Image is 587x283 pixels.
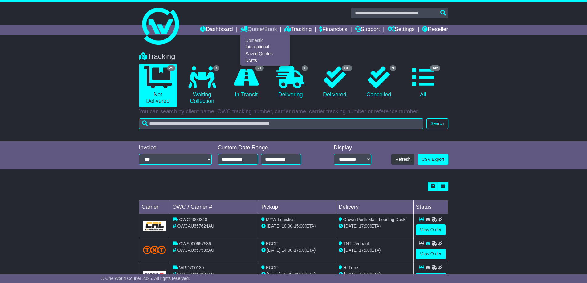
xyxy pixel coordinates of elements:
a: 145 All [404,64,442,100]
span: [DATE] [344,248,358,253]
a: Support [355,25,380,35]
span: ECOF [266,265,278,270]
span: [DATE] [344,272,358,277]
td: OWC / Carrier # [170,200,259,214]
span: [DATE] [344,224,358,228]
span: [DATE] [267,224,280,228]
a: 21 In Transit [227,64,265,100]
button: Refresh [391,154,414,165]
span: [DATE] [267,272,280,277]
span: 10:00 [282,224,292,228]
div: Quote/Book [240,35,290,66]
td: Carrier [139,200,170,214]
span: 17:00 [359,272,370,277]
div: Display [334,144,371,151]
a: Reseller [422,25,448,35]
a: Settings [388,25,415,35]
span: OWCAU657624AU [177,224,214,228]
span: 17:00 [359,248,370,253]
span: [DATE] [267,248,280,253]
td: Pickup [259,200,336,214]
a: International [241,44,289,51]
a: Drafts [241,57,289,64]
span: 7 [213,65,220,71]
a: View Order [416,249,446,259]
a: CSV Export [418,154,448,165]
div: - (ETA) [261,247,333,253]
img: GetCarrierServiceLogo [143,271,166,277]
span: MYW Logistics [266,217,295,222]
span: 145 [430,65,440,71]
span: Hi Trans [343,265,359,270]
span: 17:00 [359,224,370,228]
td: Status [413,200,448,214]
a: Saved Quotes [241,51,289,57]
div: - (ETA) [261,223,333,229]
span: WRD700139 [179,265,204,270]
a: Tracking [284,25,312,35]
span: 15:00 [294,224,305,228]
div: (ETA) [339,223,411,229]
button: Search [426,118,448,129]
a: Domestic [241,37,289,44]
span: OWCAU657536AU [177,248,214,253]
a: 107 Delivered [316,64,353,100]
span: 107 [342,65,352,71]
a: 29 Not Delivered [139,64,177,107]
img: GetCarrierServiceLogo [143,221,166,231]
a: Financials [319,25,347,35]
span: 15:00 [294,272,305,277]
a: 7 Waiting Collection [183,64,221,107]
span: © One World Courier 2025. All rights reserved. [101,276,190,281]
div: Custom Date Range [218,144,317,151]
span: 21 [255,65,263,71]
a: Dashboard [200,25,233,35]
span: TNT Redbank [343,241,370,246]
a: 9 Cancelled [360,64,398,100]
span: 17:00 [294,248,305,253]
img: TNT_Domestic.png [143,246,166,254]
a: 1 Delivering [271,64,309,100]
span: 1 [302,65,308,71]
div: Tracking [136,52,451,61]
span: Crown Perth Main Loading Dock [343,217,406,222]
p: You can search by client name, OWC tracking number, carrier name, carrier tracking number or refe... [139,108,448,115]
span: 10:00 [282,272,292,277]
span: ECOF [266,241,278,246]
div: - (ETA) [261,271,333,277]
span: OWS000657536 [179,241,211,246]
div: Invoice [139,144,212,151]
a: Quote/Book [240,25,277,35]
span: 9 [390,65,396,71]
span: 29 [167,65,175,71]
span: 14:00 [282,248,292,253]
div: (ETA) [339,271,411,277]
span: OWCR000348 [179,217,207,222]
td: Delivery [336,200,413,214]
span: OWCAU657529AU [177,272,214,277]
a: View Order [416,224,446,235]
div: (ETA) [339,247,411,253]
